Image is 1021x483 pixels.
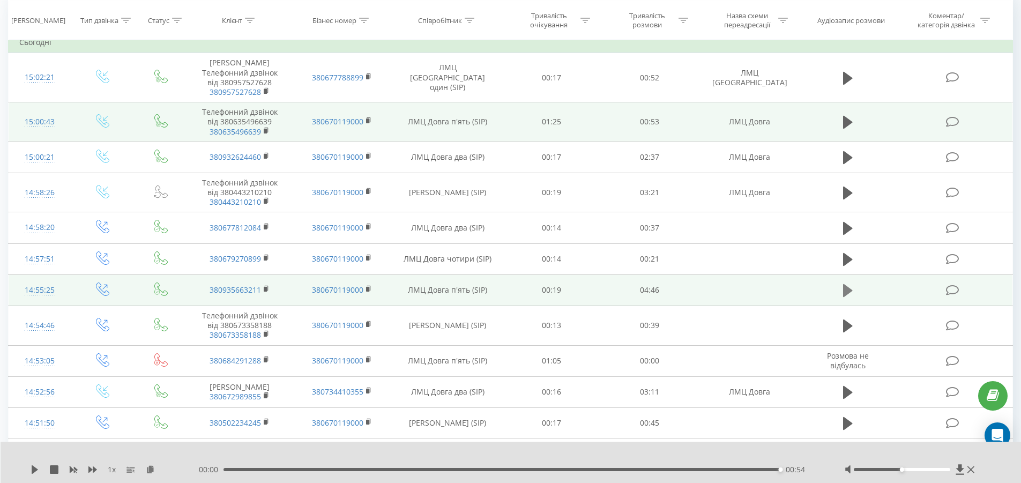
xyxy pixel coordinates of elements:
td: Телефонний дзвінок від 380635496639 [189,102,290,142]
a: 380670119000 [312,418,363,428]
td: 00:19 [503,274,601,306]
td: ЛМЦ Довга п'ять (SIP) [393,274,503,306]
td: 02:37 [601,142,699,173]
a: 380684291288 [210,355,261,366]
a: 380670119000 [312,187,363,197]
div: Назва схеми переадресації [718,11,776,29]
div: Статус [148,16,169,25]
span: 00:54 [786,464,805,475]
td: ЛМЦ Довга [698,376,800,407]
td: 00:17 [503,407,601,439]
td: 00:17 [503,53,601,102]
a: 380670119000 [312,254,363,264]
td: ЛМЦ Довга два (SIP) [393,142,503,173]
td: 00:53 [601,102,699,142]
td: 00:14 [503,243,601,274]
td: [PERSON_NAME] (SIP) [393,306,503,346]
a: 380935663211 [210,285,261,295]
span: 1 x [108,464,116,475]
div: Тривалість розмови [618,11,676,29]
div: Accessibility label [778,467,782,472]
div: Тип дзвінка [80,16,118,25]
td: ЛМЦ [GEOGRAPHIC_DATA] [698,439,800,479]
td: 00:39 [601,306,699,346]
td: 03:11 [601,376,699,407]
td: 00:17 [503,142,601,173]
a: 380670119000 [312,222,363,233]
td: 00:52 [601,53,699,102]
td: ЛМЦ Довга п'ять (SIP) [393,345,503,376]
td: 01:25 [503,102,601,142]
div: 14:57:51 [19,249,61,270]
div: 15:00:43 [19,112,61,132]
td: Телефонний дзвінок від 380673358188 [189,306,290,346]
td: 00:37 [601,212,699,243]
span: 00:00 [199,464,223,475]
td: 00:00 [601,345,699,376]
div: Тривалість очікування [520,11,578,29]
td: 00:22 [503,439,601,479]
td: [PERSON_NAME] (SIP) [393,173,503,212]
div: Accessibility label [900,467,904,472]
div: 14:58:20 [19,217,61,238]
td: ЛМЦ [GEOGRAPHIC_DATA] один (SIP) [393,53,503,102]
div: Клієнт [222,16,242,25]
td: [PERSON_NAME] [189,376,290,407]
td: 00:14 [503,212,601,243]
a: 380443210210 [210,197,261,207]
a: 380502234245 [210,418,261,428]
td: 00:13 [503,306,601,346]
a: 380734410355 [312,387,363,397]
td: 04:46 [601,274,699,306]
div: 14:53:05 [19,351,61,371]
a: 380677812084 [210,222,261,233]
div: Аудіозапис розмови [817,16,885,25]
div: 15:00:21 [19,147,61,168]
a: 380673358188 [210,330,261,340]
a: 380677788899 [312,72,363,83]
td: ЛМЦ Довга два (SIP) [393,212,503,243]
div: 15:02:21 [19,67,61,88]
div: Open Intercom Messenger [985,422,1010,448]
a: 380670119000 [312,320,363,330]
td: 03:21 [601,173,699,212]
div: 14:55:25 [19,280,61,301]
td: ЛМЦ Довга [698,142,800,173]
a: 380957527628 [210,87,261,97]
td: 00:16 [503,376,601,407]
div: 14:52:56 [19,382,61,403]
td: Сьогодні [9,32,1013,53]
td: 00:19 [503,173,601,212]
div: Коментар/категорія дзвінка [915,11,978,29]
a: 380635496639 [210,127,261,137]
td: [PERSON_NAME] (SIP) [393,407,503,439]
td: 00:45 [601,407,699,439]
div: 14:51:50 [19,413,61,434]
div: 14:54:46 [19,315,61,336]
td: ЛМЦ Довга [698,173,800,212]
td: 00:21 [601,243,699,274]
div: 14:58:26 [19,182,61,203]
td: [PERSON_NAME] Телефонний дзвінок від 380957527628 [189,53,290,102]
td: 01:14 [601,439,699,479]
a: 380670119000 [312,355,363,366]
div: [PERSON_NAME] [11,16,65,25]
a: 380672989855 [210,391,261,402]
td: ЛМЦ Довга п'ять (SIP) [393,102,503,142]
div: Бізнес номер [312,16,356,25]
a: 380670119000 [312,285,363,295]
a: 380670119000 [312,116,363,127]
td: ЛМЦ [GEOGRAPHIC_DATA] [698,53,800,102]
td: ЛМЦ Довга [698,102,800,142]
td: ЛМЦ Довга два (SIP) [393,376,503,407]
a: 380932624460 [210,152,261,162]
span: Розмова не відбулась [827,351,869,370]
td: Телефонний дзвінок від 380443210210 [189,173,290,212]
td: ЛМЦ [GEOGRAPHIC_DATA] один (SIP) [393,439,503,479]
div: Співробітник [418,16,462,25]
td: 01:05 [503,345,601,376]
td: ЛМЦ Довга чотири (SIP) [393,243,503,274]
a: 380679270899 [210,254,261,264]
a: 380670119000 [312,152,363,162]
